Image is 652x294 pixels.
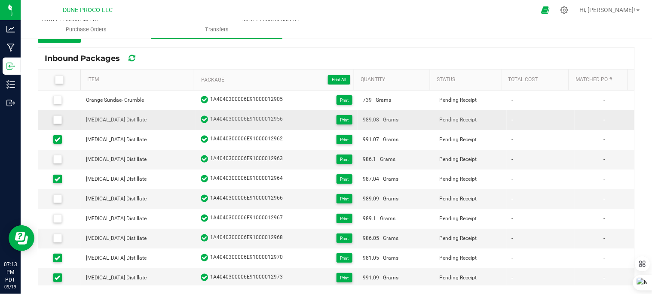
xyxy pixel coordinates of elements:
div: - [580,155,629,164]
div: - [580,136,629,144]
inline-svg: Manufacturing [6,43,15,52]
span: 989.09 [363,195,379,203]
span: 991.09 [363,274,379,282]
span: Grams [383,175,398,183]
span: DUNE PROCO LLC [63,6,113,14]
div: Orange Sundae- Crumble [86,96,144,104]
span: 1A4040300006E91000012970 [211,253,283,262]
span: In Sync [201,94,208,105]
span: In Sync [201,193,208,203]
div: Inbound Packages [45,51,150,66]
span: In Sync [201,272,208,282]
td: - [507,268,575,288]
a: Matched PO #Sortable [575,76,624,83]
button: Print [337,135,352,144]
div: [MEDICAL_DATA] Distillate [86,155,147,164]
td: - [507,189,575,209]
a: Purchase Orders [21,21,151,39]
span: Print [340,197,349,201]
iframe: Resource center [9,225,34,251]
span: Print [340,157,349,162]
span: Hi, [PERSON_NAME]! [580,6,636,13]
button: Print [337,155,352,164]
button: Print [337,233,352,243]
span: Grams [383,274,398,282]
span: Pending Receipt [439,255,477,261]
div: [MEDICAL_DATA] Distillate [86,254,147,262]
button: Print [337,214,352,223]
span: Print [340,118,349,122]
span: Print [340,98,349,103]
div: - [580,234,629,242]
span: Grams [383,136,398,144]
span: 1A4040300006E91000012966 [211,194,283,203]
td: - [507,229,575,249]
span: Print [340,256,349,261]
span: Print [340,137,349,142]
span: 981.05 [363,254,379,262]
span: In Sync [201,233,208,243]
div: [MEDICAL_DATA] Distillate [86,274,147,282]
div: - [580,195,629,203]
div: - [580,274,629,282]
span: Pending Receipt [439,156,477,162]
span: Grams [383,116,398,124]
span: 1A4040300006E91000012967 [211,214,283,222]
span: 989.1 [363,215,376,223]
span: In Sync [201,134,208,144]
div: [MEDICAL_DATA] Distillate [86,175,147,183]
td: - [507,130,575,150]
p: 07:13 PM PDT [4,261,17,284]
span: Open Ecommerce Menu [536,2,555,18]
button: Print [337,95,352,105]
span: 1A4040300006E91000012956 [211,115,283,124]
span: Pending Receipt [439,97,477,103]
div: [MEDICAL_DATA] Distillate [86,195,147,203]
a: Total CostSortable [508,76,566,83]
a: PackagePrint AllSortable [201,75,351,85]
span: Package [201,75,351,85]
span: Print [340,177,349,182]
a: Transfers [151,21,282,39]
p: 09/19 [4,284,17,290]
span: 1A4040300006E91000012905 [211,95,283,104]
td: - [507,249,575,268]
inline-svg: Inbound [6,62,15,70]
inline-svg: Analytics [6,25,15,33]
span: Pending Receipt [439,117,477,123]
span: Pending Receipt [439,275,477,281]
button: Print [337,115,352,124]
span: 987.04 [363,175,379,183]
span: 986.05 [363,234,379,242]
span: Pending Receipt [439,176,477,182]
span: Transfers [193,26,240,33]
div: Manage settings [559,6,570,14]
span: Print All [332,77,346,82]
div: [MEDICAL_DATA] Distillate [86,234,147,242]
span: In Sync [201,114,208,124]
span: 989.08 [363,116,379,124]
div: - [580,175,629,183]
span: Pending Receipt [439,215,477,221]
span: 1A4040300006E91000012962 [211,135,283,143]
td: - [507,150,575,170]
span: 986.1 [363,155,376,164]
a: ItemSortable [87,76,191,83]
td: - [507,110,575,130]
button: Print [337,253,352,263]
span: 739 [363,96,372,104]
span: In Sync [201,154,208,164]
span: Grams [383,234,398,242]
span: Grams [380,215,395,223]
span: In Sync [201,173,208,184]
a: StatusSortable [437,76,498,83]
span: Print [340,276,349,280]
span: Grams [380,155,395,164]
span: 1A4040300006E91000012973 [211,273,283,282]
span: 1A4040300006E91000012963 [211,155,283,163]
div: - [580,215,629,223]
span: Grams [376,96,391,104]
span: 991.07 [363,136,379,144]
span: Grams [383,195,398,203]
a: QuantitySortable [361,76,427,83]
